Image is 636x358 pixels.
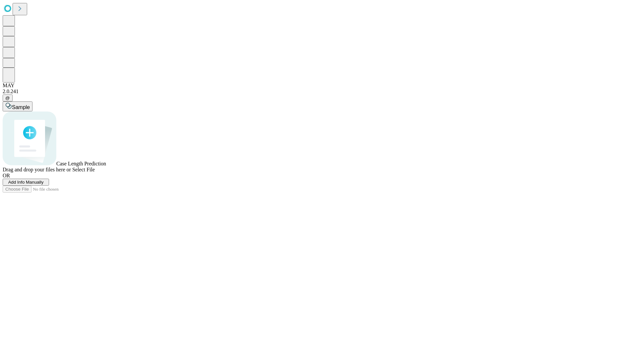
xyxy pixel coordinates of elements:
span: Drag and drop your files here or [3,167,71,172]
span: Sample [12,104,30,110]
div: MAY [3,83,633,89]
span: Add Info Manually [8,180,44,185]
div: 2.0.241 [3,89,633,94]
span: Case Length Prediction [56,161,106,166]
span: Select File [72,167,95,172]
span: OR [3,173,10,178]
span: @ [5,95,10,100]
button: @ [3,94,13,101]
button: Sample [3,101,32,111]
button: Add Info Manually [3,179,49,186]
